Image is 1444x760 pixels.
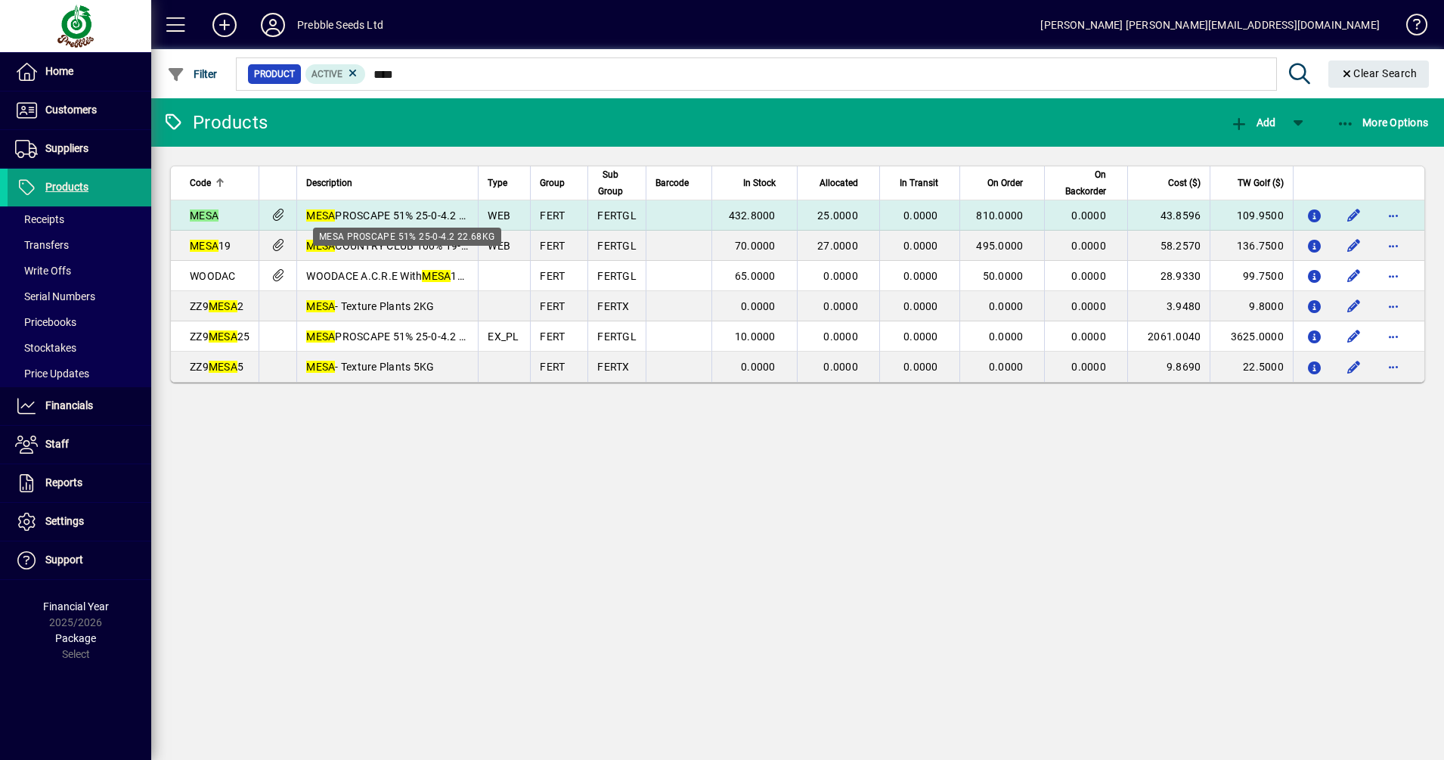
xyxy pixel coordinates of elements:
span: FERT [540,330,565,343]
em: MESA [422,270,451,282]
mat-chip: Activation Status: Active [305,64,366,84]
span: FERTGL [597,330,637,343]
div: Type [488,175,521,191]
em: MESA [190,240,218,252]
span: In Transit [900,175,938,191]
a: Price Updates [8,361,151,386]
span: Description [306,175,352,191]
span: - Texture Plants 2KG [306,300,434,312]
span: FERT [540,240,565,252]
span: 25.0000 [817,209,858,222]
span: Transfers [15,239,69,251]
span: 19 [190,240,231,252]
span: Financials [45,399,93,411]
span: 65.0000 [735,270,776,282]
span: 0.0000 [989,300,1024,312]
button: More options [1381,294,1405,318]
div: Code [190,175,249,191]
button: More Options [1333,109,1433,136]
span: Reports [45,476,82,489]
span: 0.0000 [1071,270,1106,282]
span: 0.0000 [1071,209,1106,222]
span: 0.0000 [903,240,938,252]
a: Support [8,541,151,579]
button: Filter [163,60,222,88]
a: Suppliers [8,130,151,168]
td: 28.9330 [1127,261,1210,291]
a: Stocktakes [8,335,151,361]
span: Home [45,65,73,77]
a: Write Offs [8,258,151,284]
span: FERT [540,361,565,373]
em: MESA [306,300,335,312]
button: Profile [249,11,297,39]
a: Transfers [8,232,151,258]
span: Write Offs [15,265,71,277]
span: 0.0000 [823,300,858,312]
em: MESA [209,361,237,373]
span: 0.0000 [903,209,938,222]
span: WOODAC [190,270,236,282]
button: Edit [1342,324,1366,349]
em: MESA [306,209,335,222]
a: Knowledge Base [1395,3,1425,52]
div: On Order [969,175,1037,191]
span: WEB [488,240,510,252]
a: Pricebooks [8,309,151,335]
button: Edit [1342,294,1366,318]
span: Financial Year [43,600,109,613]
span: Settings [45,515,84,527]
td: 58.2570 [1127,231,1210,261]
td: 9.8690 [1127,352,1210,382]
div: Barcode [655,175,702,191]
button: More options [1381,264,1405,288]
span: Cost ($) [1168,175,1201,191]
div: Description [306,175,469,191]
a: Serial Numbers [8,284,151,309]
div: Products [163,110,268,135]
span: Allocated [820,175,858,191]
span: 0.0000 [989,330,1024,343]
span: 0.0000 [741,300,776,312]
em: MESA [190,209,218,222]
span: 0.0000 [1071,300,1106,312]
em: MESA [209,330,237,343]
em: MESA [306,330,335,343]
span: ZZ9 25 [190,330,249,343]
span: FERT [540,209,565,222]
span: 50.0000 [983,270,1024,282]
span: FERTX [597,361,629,373]
span: COUNTRY CLUB 100% 19-0-16 22.68KG [306,240,528,252]
span: 27.0000 [817,240,858,252]
span: Type [488,175,507,191]
td: 43.8596 [1127,200,1210,231]
span: 0.0000 [823,361,858,373]
a: Staff [8,426,151,464]
td: 2061.0040 [1127,321,1210,352]
span: In Stock [743,175,776,191]
span: Customers [45,104,97,116]
span: 0.0000 [903,361,938,373]
span: 0.0000 [1071,330,1106,343]
span: Active [311,69,342,79]
a: Receipts [8,206,151,232]
div: Sub Group [597,166,637,200]
span: 810.0000 [976,209,1023,222]
td: 3.9480 [1127,291,1210,321]
td: 109.9500 [1210,200,1293,231]
span: FERT [540,300,565,312]
em: MESA [306,240,335,252]
div: [PERSON_NAME] [PERSON_NAME][EMAIL_ADDRESS][DOMAIN_NAME] [1040,13,1380,37]
button: More options [1381,203,1405,228]
a: Home [8,53,151,91]
span: PROSCAPE 51% 25-0-4.2 907KG [306,330,492,343]
div: On Backorder [1054,166,1119,200]
span: 0.0000 [903,330,938,343]
span: Stocktakes [15,342,76,354]
button: More options [1381,234,1405,258]
em: MESA [306,361,335,373]
span: 70.0000 [735,240,776,252]
span: 0.0000 [1071,361,1106,373]
span: ZZ9 2 [190,300,243,312]
span: Add [1230,116,1275,129]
